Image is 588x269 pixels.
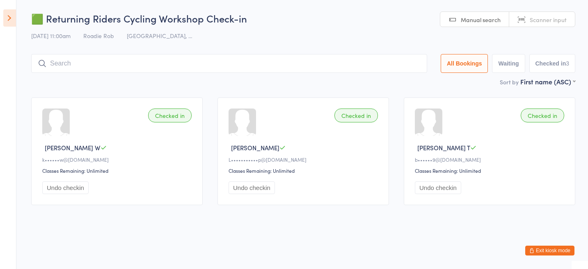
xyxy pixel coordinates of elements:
[42,181,89,194] button: Undo checkin
[31,11,575,25] h2: 🟩 Returning Riders Cycling Workshop Check-in
[45,143,101,152] span: [PERSON_NAME] W
[500,78,519,86] label: Sort by
[417,143,470,152] span: [PERSON_NAME] T
[415,156,567,163] div: b••••••9@[DOMAIN_NAME]
[229,167,380,174] div: Classes Remaining: Unlimited
[31,54,427,73] input: Search
[31,32,71,40] span: [DATE] 11:00am
[520,77,575,86] div: First name (ASC)
[229,181,275,194] button: Undo checkin
[525,246,574,255] button: Exit kiosk mode
[566,60,569,67] div: 3
[415,181,461,194] button: Undo checkin
[231,143,279,152] span: [PERSON_NAME]
[461,16,501,24] span: Manual search
[127,32,192,40] span: [GEOGRAPHIC_DATA], …
[530,16,567,24] span: Scanner input
[42,156,194,163] div: k••••••w@[DOMAIN_NAME]
[148,109,192,122] div: Checked in
[529,54,576,73] button: Checked in3
[441,54,488,73] button: All Bookings
[492,54,525,73] button: Waiting
[521,109,564,122] div: Checked in
[229,156,380,163] div: L•••••••••••p@[DOMAIN_NAME]
[415,167,567,174] div: Classes Remaining: Unlimited
[83,32,114,40] span: Roadie Rob
[42,167,194,174] div: Classes Remaining: Unlimited
[334,109,378,122] div: Checked in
